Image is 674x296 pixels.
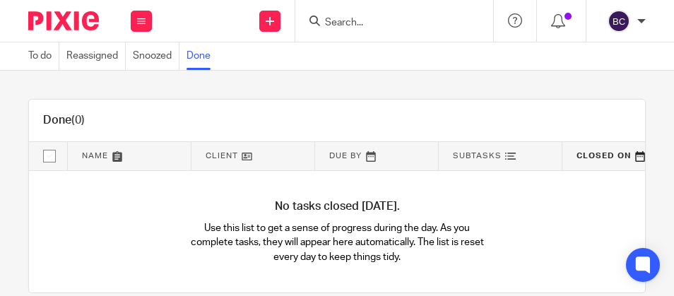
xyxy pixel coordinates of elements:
span: (0) [71,114,85,126]
a: Snoozed [133,42,179,70]
img: Pixie [28,11,99,30]
h1: Done [43,113,85,128]
a: Reassigned [66,42,126,70]
input: Search [324,17,451,30]
a: Done [187,42,218,70]
p: Use this list to get a sense of progress during the day. As you complete tasks, they will appear ... [183,221,491,264]
a: To do [28,42,59,70]
span: Subtasks [453,152,502,160]
img: svg%3E [608,10,630,32]
h4: No tasks closed [DATE]. [29,199,645,214]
